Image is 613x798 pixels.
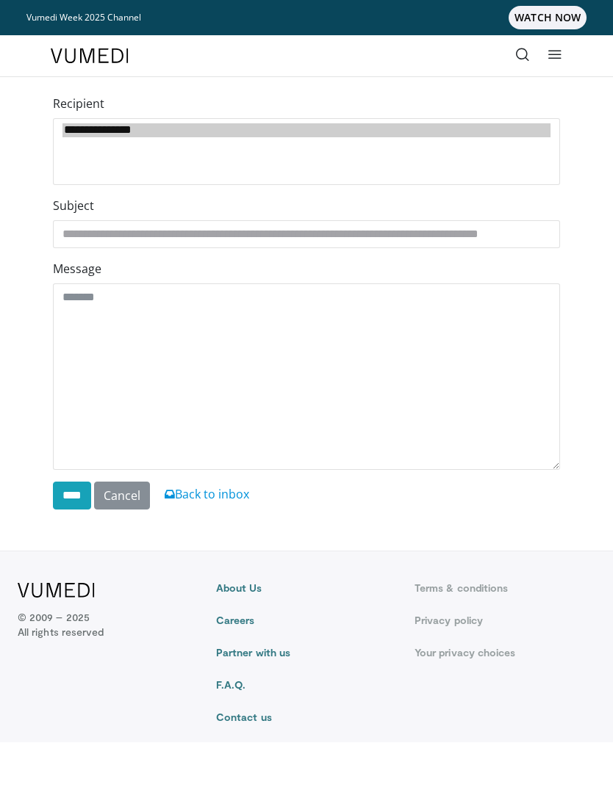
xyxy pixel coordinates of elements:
[18,610,104,639] p: © 2009 – 2025
[51,48,129,63] img: VuMedi Logo
[216,581,397,595] a: About Us
[165,486,249,502] a: Back to inbox
[216,613,397,628] a: Careers
[18,583,95,598] img: VuMedi Logo
[216,645,397,660] a: Partner with us
[216,710,397,725] a: Contact us
[509,6,587,29] span: WATCH NOW
[415,645,595,660] a: Your privacy choices
[53,197,94,214] label: Subject
[94,482,150,509] a: Cancel
[216,678,397,692] a: F.A.Q.
[415,581,595,595] a: Terms & conditions
[26,6,587,29] a: Vumedi Week 2025 ChannelWATCH NOW
[53,260,101,278] label: Message
[18,625,104,639] span: All rights reserved
[415,613,595,628] a: Privacy policy
[53,95,104,112] label: Recipient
